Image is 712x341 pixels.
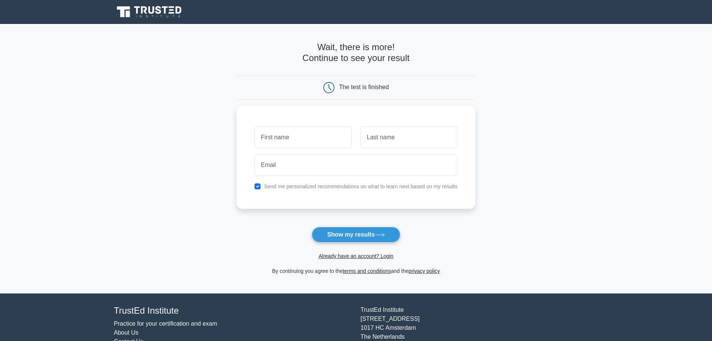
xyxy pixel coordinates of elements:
label: Send me personalized recommendations on what to learn next based on my results [264,183,457,189]
input: First name [255,127,351,148]
a: terms and conditions [343,268,391,274]
button: Show my results [312,227,400,243]
a: Practice for your certification and exam [114,320,218,327]
h4: TrustEd Institute [114,305,352,316]
h4: Wait, there is more! Continue to see your result [237,42,475,64]
div: By continuing you agree to the and the [232,267,480,275]
a: Already have an account? Login [318,253,393,259]
input: Last name [361,127,457,148]
input: Email [255,154,457,176]
a: About Us [114,329,139,336]
a: privacy policy [409,268,440,274]
div: The test is finished [339,84,389,90]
